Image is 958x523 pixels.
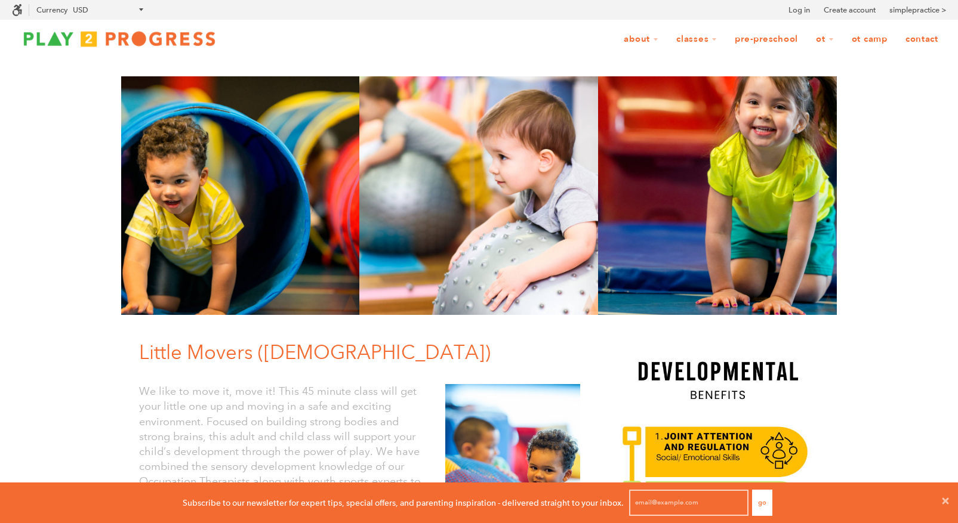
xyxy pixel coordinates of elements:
a: About [616,28,666,51]
a: OT Camp [844,28,895,51]
p: Subscribe to our newsletter for expert tips, special offers, and parenting inspiration - delivere... [183,496,624,509]
a: Log in [788,4,810,16]
h1: Little Movers ([DEMOGRAPHIC_DATA]) [139,339,590,366]
button: Go [752,490,772,516]
a: Pre-Preschool [727,28,806,51]
input: email@example.com [629,490,748,516]
a: simplepractice > [889,4,946,16]
a: Classes [669,28,725,51]
a: Create account [824,4,876,16]
a: Contact [898,28,946,51]
label: Currency [36,5,67,14]
a: OT [808,28,842,51]
img: Play2Progress logo [12,27,227,51]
